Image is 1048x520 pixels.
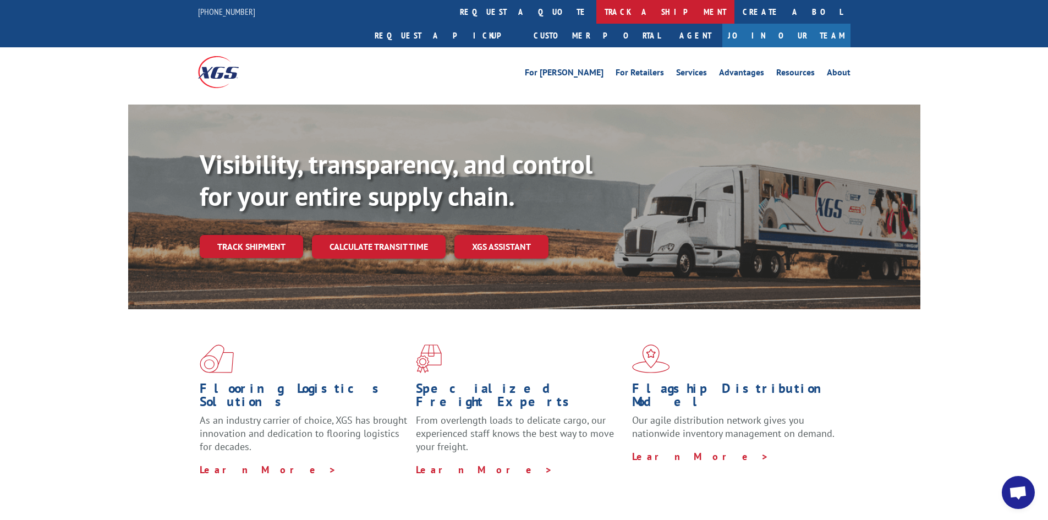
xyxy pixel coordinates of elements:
[416,414,624,463] p: From overlength loads to delicate cargo, our experienced staff knows the best way to move your fr...
[776,68,815,80] a: Resources
[416,382,624,414] h1: Specialized Freight Experts
[719,68,764,80] a: Advantages
[200,414,407,453] span: As an industry carrier of choice, XGS has brought innovation and dedication to flooring logistics...
[200,147,592,213] b: Visibility, transparency, and control for your entire supply chain.
[198,6,255,17] a: [PHONE_NUMBER]
[312,235,446,259] a: Calculate transit time
[200,382,408,414] h1: Flooring Logistics Solutions
[1002,476,1035,509] div: Open chat
[200,463,337,476] a: Learn More >
[525,68,603,80] a: For [PERSON_NAME]
[200,235,303,258] a: Track shipment
[722,24,851,47] a: Join Our Team
[632,414,835,440] span: Our agile distribution network gives you nationwide inventory management on demand.
[525,24,668,47] a: Customer Portal
[632,450,769,463] a: Learn More >
[616,68,664,80] a: For Retailers
[416,463,553,476] a: Learn More >
[676,68,707,80] a: Services
[827,68,851,80] a: About
[416,344,442,373] img: xgs-icon-focused-on-flooring-red
[454,235,548,259] a: XGS ASSISTANT
[632,382,840,414] h1: Flagship Distribution Model
[668,24,722,47] a: Agent
[200,344,234,373] img: xgs-icon-total-supply-chain-intelligence-red
[366,24,525,47] a: Request a pickup
[632,344,670,373] img: xgs-icon-flagship-distribution-model-red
